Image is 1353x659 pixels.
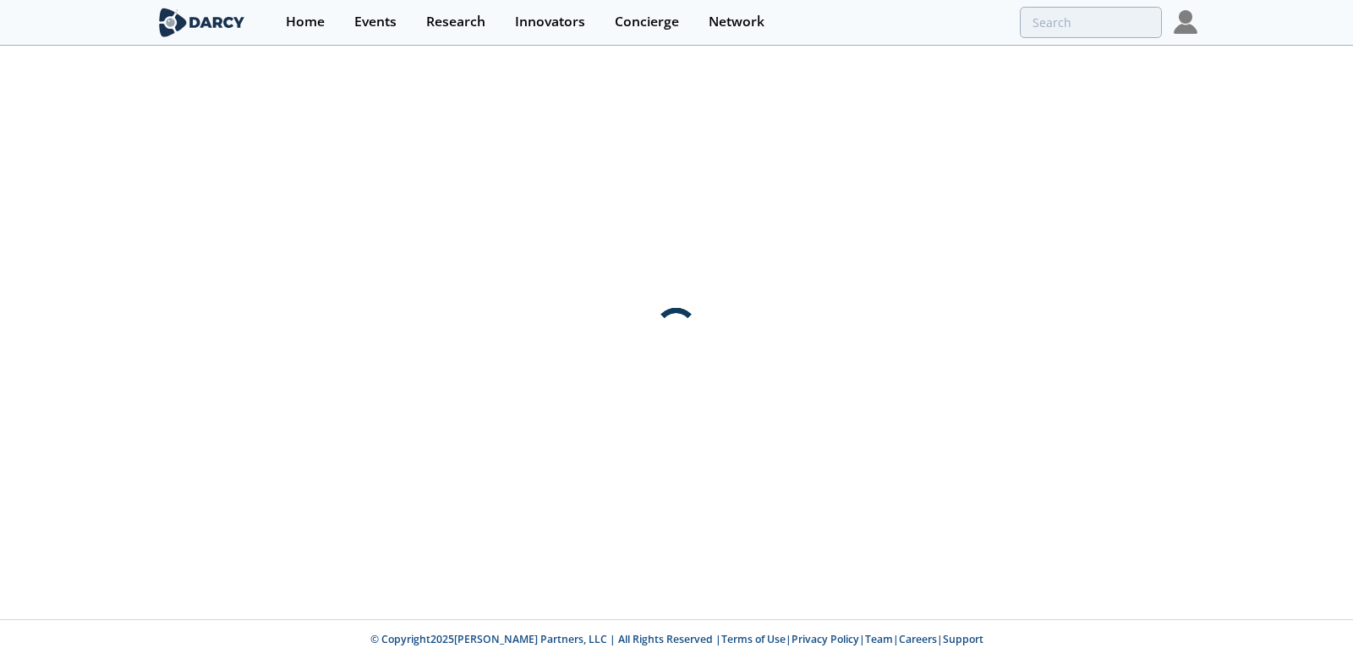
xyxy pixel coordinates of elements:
div: Network [709,15,764,29]
div: Concierge [615,15,679,29]
div: Events [354,15,397,29]
a: Privacy Policy [792,632,859,646]
p: © Copyright 2025 [PERSON_NAME] Partners, LLC | All Rights Reserved | | | | | [51,632,1302,647]
div: Home [286,15,325,29]
img: Profile [1174,10,1197,34]
img: logo-wide.svg [156,8,248,37]
div: Innovators [515,15,585,29]
div: Research [426,15,485,29]
a: Team [865,632,893,646]
a: Careers [899,632,937,646]
a: Terms of Use [721,632,786,646]
input: Advanced Search [1020,7,1162,38]
a: Support [943,632,983,646]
